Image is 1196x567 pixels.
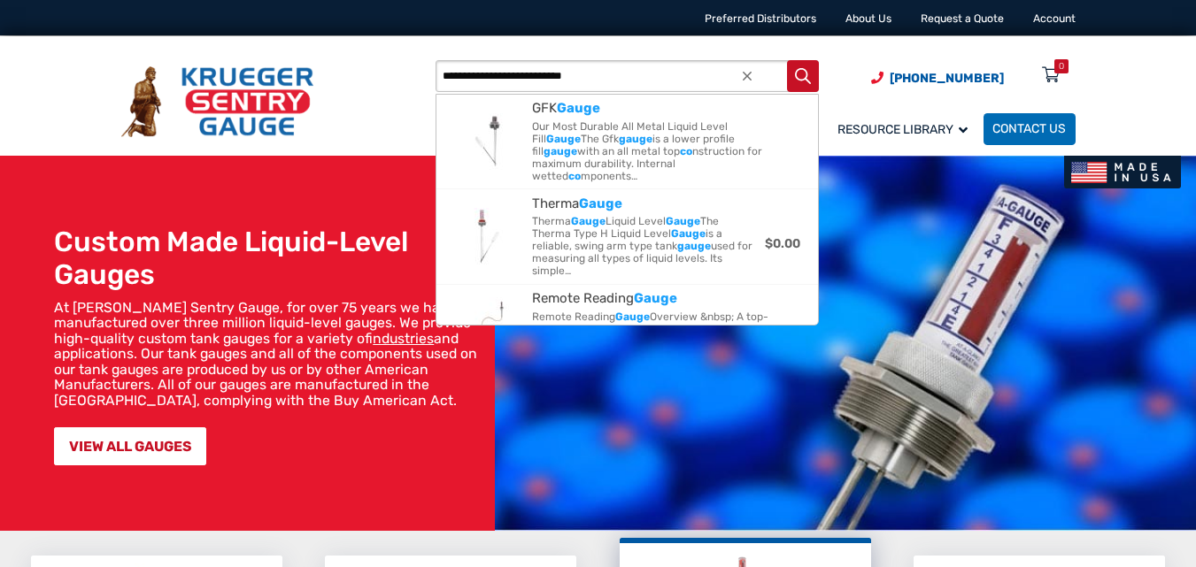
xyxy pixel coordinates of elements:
span: $ [765,236,773,251]
strong: Gauge [579,195,622,211]
strong: gauge [619,133,652,145]
strong: gauge [677,240,711,252]
a: Therma GaugeThermaGaugeThermaGaugeLiquid LevelGaugeThe Therma Type H Liquid LevelGaugeis a reliab... [436,189,818,285]
span: Resource Library [837,122,968,137]
strong: Gauge [546,133,581,145]
img: GFK Gauge [460,113,517,170]
span: GFK [532,101,791,116]
strong: Gauge [557,100,600,116]
h1: Custom Made Liquid-Level Gauges [54,226,487,293]
img: Made In USA [1064,156,1180,188]
span: Contact Us [992,122,1066,137]
strong: Gauge [666,215,700,227]
bdi: 0.00 [765,236,800,251]
strong: co [680,145,692,157]
img: Remote Reading Gauge [460,297,517,354]
img: bg_hero_bannerksentry [495,156,1196,531]
strong: Gauge [634,290,677,306]
a: Phone Number (920) 434-8860 [871,69,1004,88]
strong: Gauge [571,215,606,227]
button: Search [787,60,820,93]
div: 0 [1059,59,1064,73]
a: Resource Library [829,111,984,147]
span: [PHONE_NUMBER] [890,71,1004,86]
a: Contact Us [984,113,1076,145]
a: GFK GaugeGFKGaugeOur Most Durable All Metal Liquid Level FillGaugeThe Gfkgaugeis a lower profile ... [436,95,818,190]
a: industries [373,330,434,347]
span: Therma Liquid Level The Therma Type H Liquid Level is a reliable, swing arm type tank used for me... [532,215,753,277]
span: Remote Reading Overview &nbsp; A top-mounted liquid level that can remotely measure the level of ... [532,310,778,360]
img: Krueger Sentry Gauge [121,66,313,137]
strong: gauge [633,323,667,335]
span: Our Most Durable All Metal Liquid Level Fill The Gfk is a lower profile fill with an all metal to... [532,120,778,182]
strong: gauge [544,145,577,157]
img: Therma Gauge [460,208,517,264]
strong: Gauge [671,227,706,240]
a: VIEW ALL GAUGES [54,427,206,465]
p: At [PERSON_NAME] Sentry Gauge, for over 75 years we have manufactured over three million liquid-l... [54,300,487,409]
a: About Us [845,12,891,25]
span: Remote Reading [532,291,791,306]
span: Therma [532,196,765,211]
a: Request a Quote [921,12,1004,25]
a: Preferred Distributors [705,12,816,25]
strong: co [568,170,581,182]
a: Remote Reading GaugeRemote ReadingGaugeRemote ReadingGaugeOverview &nbsp; A top-mounted liquid le... [436,285,818,368]
a: Account [1033,12,1076,25]
strong: Gauge [615,310,650,323]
